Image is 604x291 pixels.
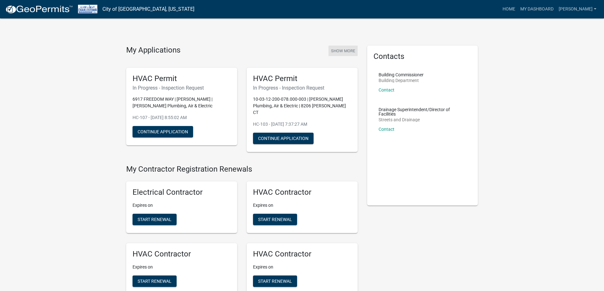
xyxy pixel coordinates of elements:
[328,46,358,56] button: Show More
[138,217,172,222] span: Start Renewal
[253,74,351,83] h5: HVAC Permit
[133,202,231,209] p: Expires on
[102,4,194,15] a: City of [GEOGRAPHIC_DATA], [US_STATE]
[253,202,351,209] p: Expires on
[138,278,172,283] span: Start Renewal
[258,217,292,222] span: Start Renewal
[133,250,231,259] h5: HVAC Contractor
[253,214,297,225] button: Start Renewal
[133,214,177,225] button: Start Renewal
[518,3,556,15] a: My Dashboard
[253,133,314,144] button: Continue Application
[379,107,467,116] p: Drainage Superintendent/Director of Facilities
[253,188,351,197] h5: HVAC Contractor
[253,250,351,259] h5: HVAC Contractor
[258,278,292,283] span: Start Renewal
[133,188,231,197] h5: Electrical Contractor
[133,74,231,83] h5: HVAC Permit
[78,5,97,13] img: City of Charlestown, Indiana
[133,96,231,109] p: 6917 FREEDOM WAY | [PERSON_NAME] | [PERSON_NAME] Plumbing, Air & Electric
[133,264,231,270] p: Expires on
[373,52,472,61] h5: Contacts
[253,85,351,91] h6: In Progress - Inspection Request
[379,73,424,77] p: Building Commissioner
[379,78,424,83] p: Building Department
[253,264,351,270] p: Expires on
[133,85,231,91] h6: In Progress - Inspection Request
[500,3,518,15] a: Home
[126,46,180,55] h4: My Applications
[133,275,177,287] button: Start Renewal
[253,96,351,116] p: 10-03-12-200-078.000-003 | [PERSON_NAME] Plumbing, Air & Electric | 8206 [PERSON_NAME] CT
[379,127,394,132] a: Contact
[556,3,599,15] a: [PERSON_NAME]
[253,275,297,287] button: Start Renewal
[133,126,193,137] button: Continue Application
[133,114,231,121] p: HC-107 - [DATE] 8:55:02 AM
[253,121,351,128] p: HC-103 - [DATE] 7:37:27 AM
[126,165,358,174] h4: My Contractor Registration Renewals
[379,117,467,122] p: Streets and Drainage
[379,87,394,92] a: Contact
